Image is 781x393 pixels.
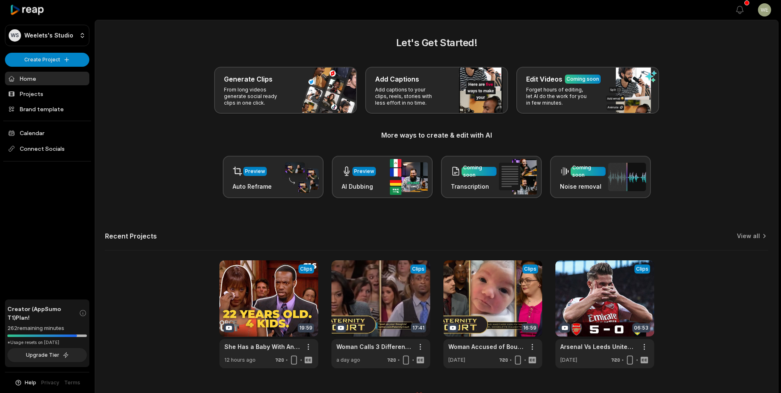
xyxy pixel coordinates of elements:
span: Connect Socials [5,141,89,156]
div: Preview [354,168,374,175]
img: transcription.png [499,159,537,194]
h3: Transcription [451,182,497,191]
h3: Add Captions [375,74,419,84]
a: Home [5,72,89,85]
div: Coming soon [463,164,495,179]
div: *Usage resets on [DATE] [7,339,87,346]
a: Terms [64,379,80,386]
h2: Recent Projects [105,232,157,240]
a: View all [737,232,760,240]
a: She Has a Baby With Another Man! | [PERSON_NAME] vs. [PERSON_NAME] | Divorce Court S16 E92 [224,342,300,351]
img: noise_removal.png [608,163,646,191]
button: Upgrade Tier [7,348,87,362]
a: Calendar [5,126,89,140]
h3: Edit Videos [526,74,562,84]
div: Coming soon [572,164,604,179]
p: Add captions to your clips, reels, stories with less effort in no time. [375,87,439,106]
a: Projects [5,87,89,101]
h2: Let's Get Started! [105,35,768,50]
a: Woman Calls 3 Different Men "Dad" (Full Episode) | Paternity Court [336,342,412,351]
p: Forget hours of editing, let AI do the work for you in few minutes. [526,87,590,106]
button: Create Project [5,53,89,67]
div: Coming soon [567,75,599,83]
h3: Generate Clips [224,74,273,84]
h3: More ways to create & edit with AI [105,130,768,140]
h3: Noise removal [560,182,606,191]
p: From long videos generate social ready clips in one click. [224,87,288,106]
a: Brand template [5,102,89,116]
p: Weelets's Studio [24,32,73,39]
button: Help [14,379,36,386]
div: 262 remaining minutes [7,324,87,332]
span: Creator (AppSumo T1) Plan! [7,304,79,322]
div: WS [9,29,21,42]
img: auto_reframe.png [281,161,319,193]
a: Arsenal Vs Leeds United 4-0 | extended highlights & Goals | Premier League 2025 [560,342,636,351]
div: Preview [245,168,265,175]
h3: Auto Reframe [233,182,272,191]
img: ai_dubbing.png [390,159,428,195]
a: Privacy [41,379,59,386]
h3: AI Dubbing [342,182,376,191]
span: Help [25,379,36,386]
a: Woman Accused of Bouncing Among Fiance, Ex's, Coworkers (Full Episode) | Paternity Court [448,342,524,351]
